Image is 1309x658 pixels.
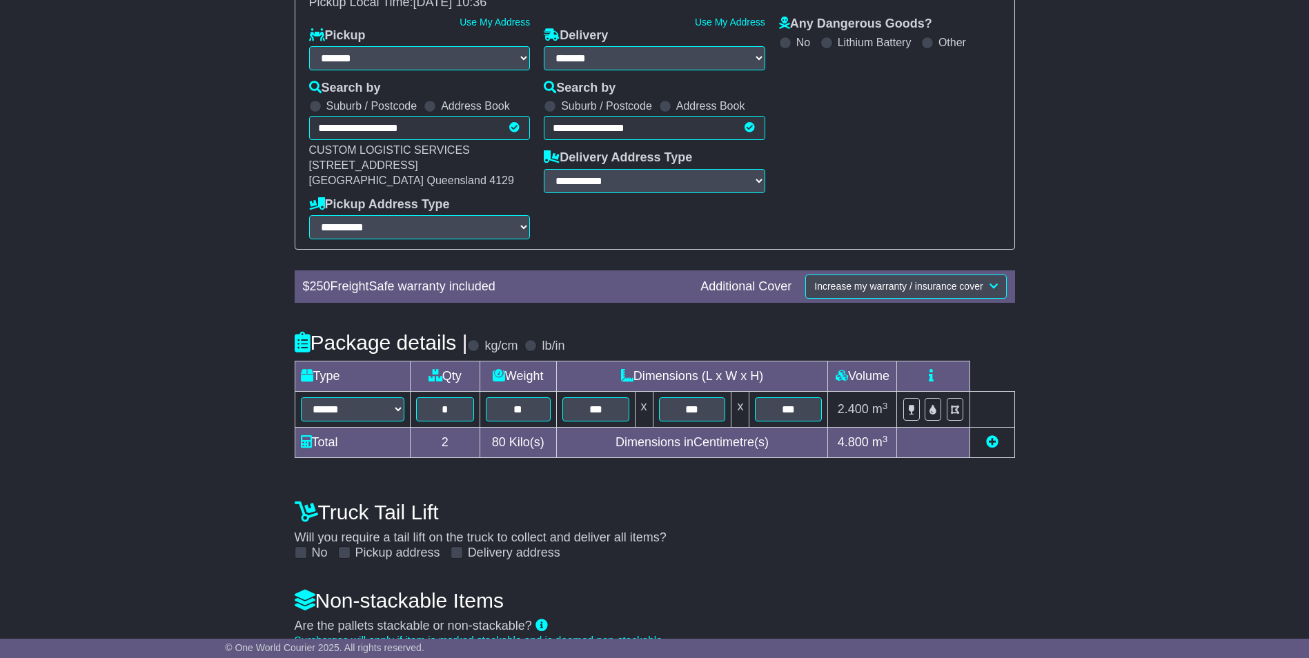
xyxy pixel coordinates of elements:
[295,589,1015,612] h4: Non-stackable Items
[556,361,828,392] td: Dimensions (L x W x H)
[838,435,869,449] span: 4.800
[838,402,869,416] span: 2.400
[480,428,556,458] td: Kilo(s)
[310,279,331,293] span: 250
[309,197,450,212] label: Pickup Address Type
[872,435,888,449] span: m
[309,175,514,186] span: [GEOGRAPHIC_DATA] Queensland 4129
[796,36,810,49] label: No
[309,144,470,156] span: CUSTOM LOGISTIC SERVICES
[484,339,518,354] label: kg/cm
[693,279,798,295] div: Additional Cover
[544,150,692,166] label: Delivery Address Type
[779,17,932,32] label: Any Dangerous Goods?
[355,546,440,561] label: Pickup address
[295,634,1015,646] div: Surcharges will apply if item is marked stackable and is deemed non-stackable.
[556,428,828,458] td: Dimensions in Centimetre(s)
[561,99,652,112] label: Suburb / Postcode
[295,428,410,458] td: Total
[312,546,328,561] label: No
[676,99,745,112] label: Address Book
[295,501,1015,524] h4: Truck Tail Lift
[814,281,983,292] span: Increase my warranty / insurance cover
[460,17,530,28] a: Use My Address
[544,81,616,96] label: Search by
[295,361,410,392] td: Type
[326,99,417,112] label: Suburb / Postcode
[883,401,888,411] sup: 3
[872,402,888,416] span: m
[883,434,888,444] sup: 3
[288,493,1022,561] div: Will you require a tail lift on the truck to collect and deliver all items?
[731,392,749,428] td: x
[309,81,381,96] label: Search by
[938,36,966,49] label: Other
[410,361,480,392] td: Qty
[544,28,608,43] label: Delivery
[635,392,653,428] td: x
[309,28,366,43] label: Pickup
[295,331,468,354] h4: Package details |
[828,361,897,392] td: Volume
[480,361,556,392] td: Weight
[410,428,480,458] td: 2
[838,36,912,49] label: Lithium Battery
[468,546,560,561] label: Delivery address
[309,159,418,171] span: [STREET_ADDRESS]
[986,435,998,449] a: Add new item
[225,642,424,653] span: © One World Courier 2025. All rights reserved.
[295,619,532,632] span: Are the pallets stackable or non-stackable?
[296,279,694,295] div: $ FreightSafe warranty included
[805,275,1006,299] button: Increase my warranty / insurance cover
[492,435,506,449] span: 80
[441,99,510,112] label: Address Book
[695,17,765,28] a: Use My Address
[542,339,564,354] label: lb/in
